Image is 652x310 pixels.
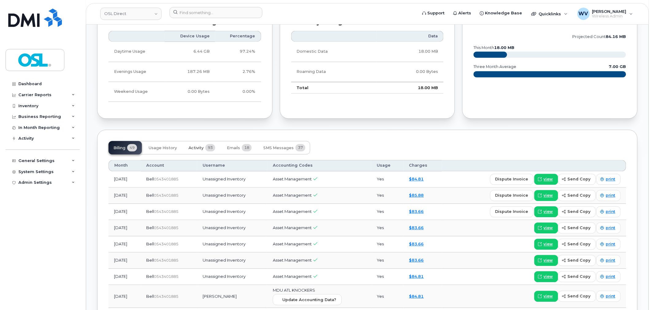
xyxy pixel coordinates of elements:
a: print [597,190,621,201]
span: SMS Messages [263,146,294,151]
span: view [544,193,553,198]
span: print [606,193,616,198]
button: dispute invoice [490,190,534,201]
a: Support [418,7,449,19]
a: Alerts [449,7,476,19]
a: $83.66 [409,258,424,263]
td: 97.24% [215,42,261,62]
td: 0.00 Bytes [165,82,215,102]
button: Update Accounting Data? [273,294,342,305]
div: Willy Verrier [573,8,637,20]
td: [DATE] [109,236,141,253]
td: [PERSON_NAME] [197,285,267,308]
td: [DATE] [109,172,141,188]
a: print [597,255,621,266]
span: send copy [568,258,591,263]
td: [DATE] [109,253,141,269]
tspan: 84.16 MB [606,35,626,39]
td: [DATE] [109,285,141,308]
span: 0543401885 [154,274,178,279]
span: Asset Management [273,177,312,182]
a: view [534,239,558,250]
div: Quicklinks [527,8,572,20]
text: projected count [573,35,626,39]
div: Last Months Data Behavior Usage [109,20,261,26]
th: Account [141,160,197,171]
span: Asset Management [273,258,312,263]
span: Usage History [149,146,177,151]
td: Evenings Usage [109,62,165,82]
td: Unassigned Inventory [197,253,267,269]
button: dispute invoice [490,174,534,185]
td: 18.00 MB [377,82,444,94]
td: Yes [371,220,403,236]
td: Weekend Usage [109,82,165,102]
a: view [534,174,558,185]
span: print [606,242,616,247]
span: view [544,225,553,231]
td: [DATE] [109,204,141,220]
span: send copy [568,193,591,198]
td: 6.44 GB [165,42,215,62]
span: print [606,209,616,215]
span: dispute invoice [495,193,528,198]
span: 18 [242,144,252,152]
td: Unassigned Inventory [197,269,267,285]
span: dispute invoice [495,176,528,182]
span: Bell [146,177,154,182]
span: Alerts [459,10,471,16]
span: send copy [568,225,591,231]
span: dispute invoice [495,209,528,215]
input: Find something... [170,7,262,18]
span: Bell [146,294,154,299]
span: 93 [205,144,215,152]
td: Yes [371,204,403,220]
button: send copy [558,174,596,185]
a: view [534,255,558,266]
button: send copy [558,291,596,302]
td: [DATE] [109,269,141,285]
span: Asset Management [273,193,312,198]
button: dispute invoice [490,206,534,217]
tr: Friday from 6:00pm to Monday 8:00am [109,82,261,102]
a: print [597,206,621,217]
a: view [534,190,558,201]
a: OSL Direct [100,8,162,20]
td: 0.00 Bytes [377,62,444,82]
a: print [597,223,621,234]
span: 0543401885 [154,193,178,198]
a: print [597,174,621,185]
td: Roaming Data [291,62,377,82]
span: view [544,258,553,263]
a: view [534,223,558,234]
span: 0543401885 [154,210,178,214]
span: Support [428,10,445,16]
a: print [597,239,621,250]
span: Update Accounting Data? [282,297,337,303]
span: Bell [146,225,154,230]
span: view [544,177,553,182]
span: view [544,209,553,215]
text: this month [473,46,515,50]
span: send copy [568,176,591,182]
a: $83.66 [409,225,424,230]
td: Total [291,82,377,94]
th: Data [377,31,444,42]
span: 37 [295,144,305,152]
text: 7.00 GB [609,65,626,69]
span: view [544,294,553,299]
td: Yes [371,188,403,204]
button: send copy [558,255,596,266]
td: Yes [371,269,403,285]
td: Yes [371,236,403,253]
span: [PERSON_NAME] [592,9,627,14]
span: Bell [146,209,154,214]
span: print [606,225,616,231]
a: $84.81 [409,274,424,279]
span: Asset Management [273,209,312,214]
td: Unassigned Inventory [197,172,267,188]
span: print [606,177,616,182]
td: 2.76% [215,62,261,82]
a: $83.66 [409,209,424,214]
td: Unassigned Inventory [197,236,267,253]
